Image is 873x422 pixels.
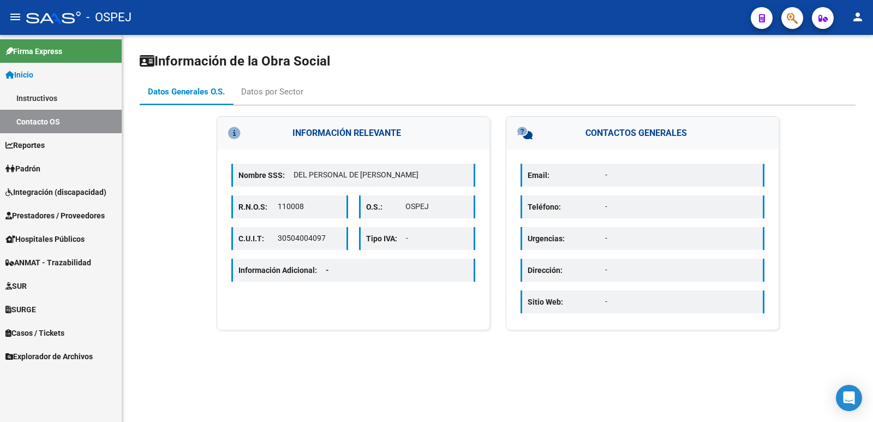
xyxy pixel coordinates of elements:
p: Email: [528,169,605,181]
p: Nombre SSS: [238,169,294,181]
p: Dirección: [528,264,605,276]
span: Firma Express [5,45,62,57]
p: Teléfono: [528,201,605,213]
p: - [406,233,469,244]
p: O.S.: [366,201,405,213]
p: DEL PERSONAL DE [PERSON_NAME] [294,169,468,181]
p: - [605,233,757,244]
span: - [326,266,329,275]
h1: Información de la Obra Social [140,52,856,70]
span: SURGE [5,304,36,316]
p: - [605,264,757,276]
span: Explorador de Archivos [5,350,93,362]
mat-icon: person [851,10,864,23]
span: - OSPEJ [86,5,131,29]
mat-icon: menu [9,10,22,23]
div: Datos Generales O.S. [148,86,225,98]
p: - [605,201,757,212]
p: Urgencias: [528,233,605,245]
div: Datos por Sector [241,86,303,98]
p: OSPEJ [405,201,468,212]
p: - [605,169,757,181]
span: Padrón [5,163,40,175]
p: - [605,296,757,307]
span: Integración (discapacidad) [5,186,106,198]
p: Sitio Web: [528,296,605,308]
p: C.U.I.T: [238,233,278,245]
h3: CONTACTOS GENERALES [506,117,779,150]
div: Open Intercom Messenger [836,385,862,411]
span: Reportes [5,139,45,151]
p: Información Adicional: [238,264,338,276]
span: Inicio [5,69,33,81]
span: SUR [5,280,27,292]
h3: INFORMACIÓN RELEVANTE [217,117,489,150]
span: ANMAT - Trazabilidad [5,257,91,269]
span: Prestadores / Proveedores [5,210,105,222]
p: 110008 [278,201,340,212]
span: Hospitales Públicos [5,233,85,245]
p: 30504004097 [278,233,340,244]
span: Casos / Tickets [5,327,64,339]
p: R.N.O.S: [238,201,278,213]
p: Tipo IVA: [366,233,406,245]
